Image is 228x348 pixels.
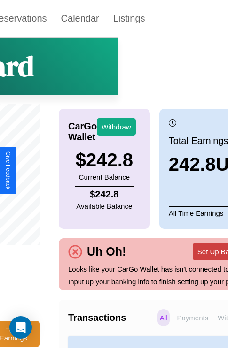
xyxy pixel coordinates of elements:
[68,121,97,143] h4: CarGo Wallet
[106,8,152,28] a: Listings
[5,151,11,189] div: Give Feedback
[76,171,133,183] p: Current Balance
[68,312,155,323] h4: Transactions
[174,309,211,326] p: Payments
[97,118,136,136] button: Withdraw
[76,189,132,200] h4: $ 242.8
[157,309,170,326] p: All
[76,150,133,171] h3: $ 242.8
[82,245,131,258] h4: Uh Oh!
[76,200,132,212] p: Available Balance
[9,316,32,339] div: Open Intercom Messenger
[54,8,106,28] a: Calendar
